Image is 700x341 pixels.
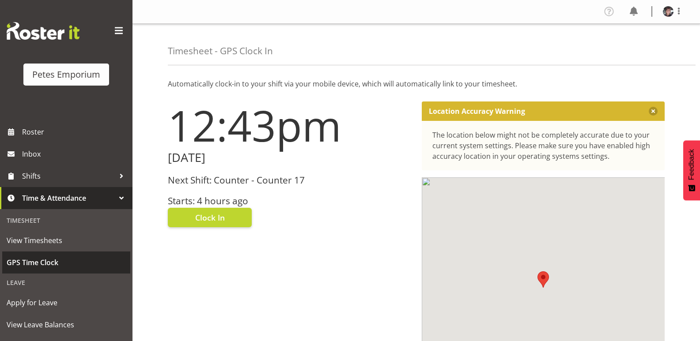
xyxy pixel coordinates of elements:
button: Close message [649,107,658,116]
img: Rosterit website logo [7,22,79,40]
span: Time & Attendance [22,191,115,205]
span: Inbox [22,147,128,161]
p: Location Accuracy Warning [429,107,525,116]
span: Roster [22,125,128,139]
h3: Next Shift: Counter - Counter 17 [168,175,411,185]
span: View Timesheets [7,234,126,247]
img: michelle-whaleb4506e5af45ffd00a26cc2b6420a9100.png [663,6,674,17]
div: Leave [2,274,130,292]
button: Clock In [168,208,252,227]
div: Petes Emporium [32,68,100,81]
span: Shifts [22,169,115,183]
a: View Leave Balances [2,314,130,336]
div: Timesheet [2,211,130,229]
h1: 12:43pm [168,101,411,149]
span: GPS Time Clock [7,256,126,269]
button: Feedback - Show survey [683,140,700,200]
a: GPS Time Clock [2,251,130,274]
a: View Timesheets [2,229,130,251]
span: View Leave Balances [7,318,126,331]
span: Feedback [688,149,696,180]
div: The location below might not be completely accurate due to your current system settings. Please m... [432,130,655,161]
a: Apply for Leave [2,292,130,314]
h4: Timesheet - GPS Clock In [168,46,273,56]
h3: Starts: 4 hours ago [168,196,411,206]
p: Automatically clock-in to your shift via your mobile device, which will automatically link to you... [168,79,665,89]
span: Clock In [195,212,225,223]
span: Apply for Leave [7,296,126,309]
h2: [DATE] [168,151,411,165]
